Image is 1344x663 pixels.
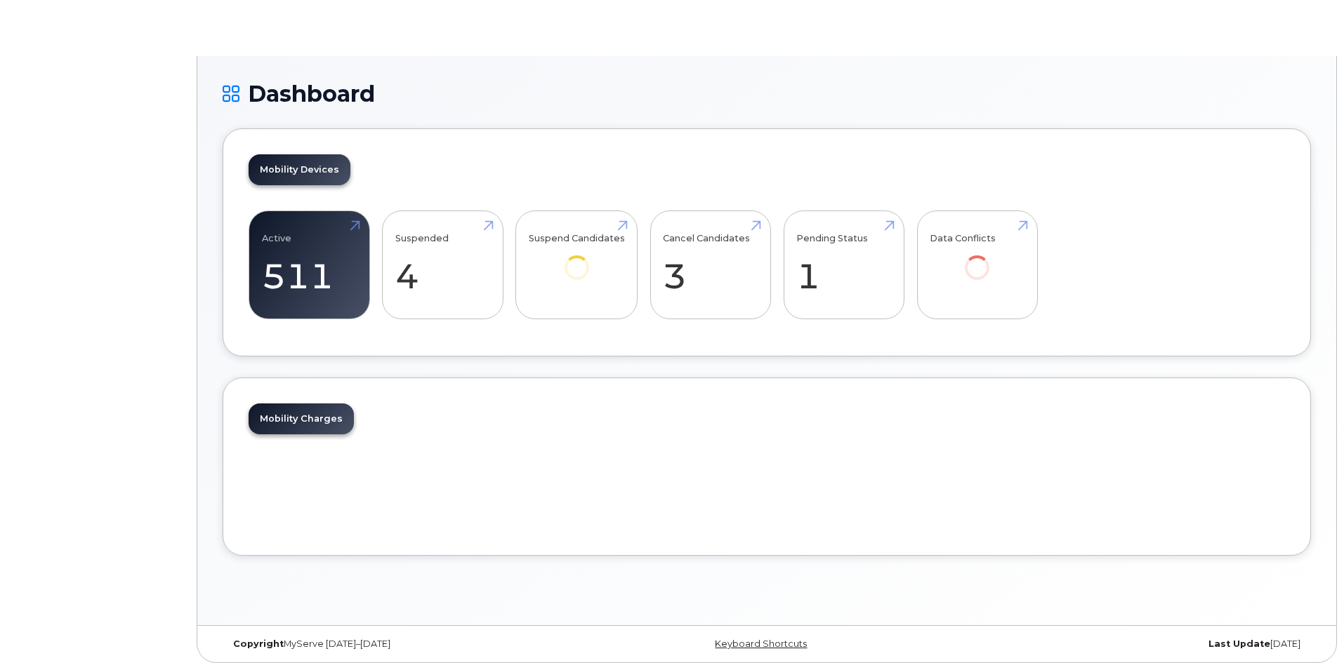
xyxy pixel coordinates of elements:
strong: Copyright [233,638,284,649]
div: MyServe [DATE]–[DATE] [223,638,586,650]
a: Mobility Charges [249,403,354,434]
a: Keyboard Shortcuts [715,638,807,649]
a: Pending Status 1 [796,219,891,312]
div: [DATE] [948,638,1311,650]
h1: Dashboard [223,81,1311,106]
a: Suspend Candidates [529,219,625,300]
a: Cancel Candidates 3 [663,219,758,312]
a: Suspended 4 [395,219,490,312]
a: Mobility Devices [249,154,350,185]
strong: Last Update [1208,638,1270,649]
a: Data Conflicts [930,219,1025,300]
a: Active 511 [262,219,357,312]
